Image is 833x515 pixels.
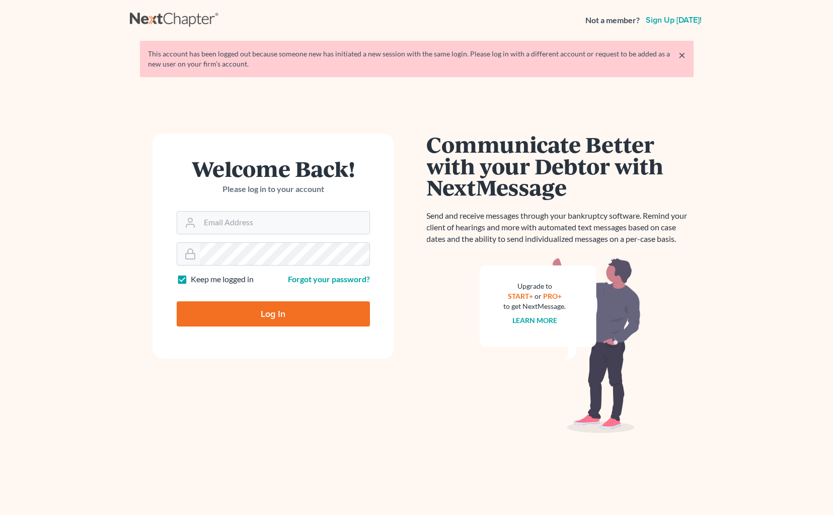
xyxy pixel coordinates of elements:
[191,274,254,285] label: Keep me logged in
[504,301,566,311] div: to get NextMessage.
[512,316,557,325] a: Learn more
[200,212,369,234] input: Email Address
[148,49,686,69] div: This account has been logged out because someone new has initiated a new session with the same lo...
[644,16,704,24] a: Sign up [DATE]!
[177,301,370,327] input: Log In
[177,183,370,195] p: Please log in to your account
[288,274,370,284] a: Forgot your password?
[508,292,533,300] a: START+
[678,49,686,61] a: ×
[543,292,562,300] a: PRO+
[177,158,370,179] h1: Welcome Back!
[585,15,640,26] strong: Not a member?
[504,281,566,291] div: Upgrade to
[427,134,694,198] h1: Communicate Better with your Debtor with NextMessage
[427,210,694,245] p: Send and receive messages through your bankruptcy software. Remind your client of hearings and mo...
[535,292,542,300] span: or
[480,257,641,433] img: nextmessage_bg-59042aed3d76b12b5cd301f8e5b87938c9018125f34e5fa2b7a6b67550977c72.svg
